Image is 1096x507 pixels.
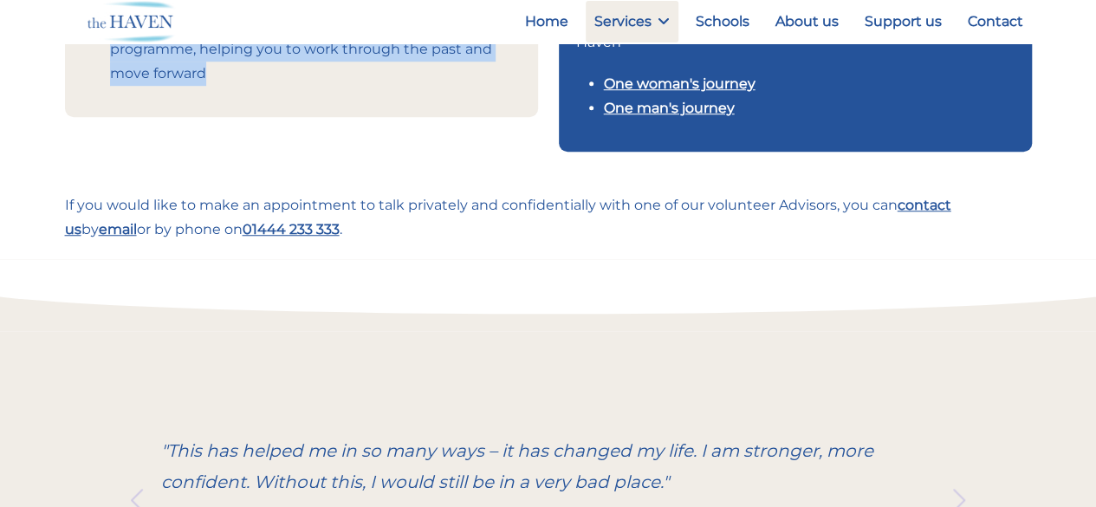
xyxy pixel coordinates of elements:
[65,193,1032,242] p: If you would like to make an appointment to talk privately and confidentially with one of our vol...
[856,1,950,42] a: Support us
[767,1,847,42] a: About us
[586,1,678,42] a: Services
[604,100,735,116] a: One man's journey
[516,1,577,42] a: Home
[959,1,1032,42] a: Contact
[99,221,137,237] a: email
[110,13,521,86] li: A supportive and sensitive step-by-step recovery programme, helping you to work through the past ...
[687,1,758,42] a: Schools
[161,435,935,497] p: "This has helped me in so many ways – it has changed my life. I am stronger, more confident. With...
[65,197,951,237] a: contact us
[243,221,340,237] a: 01444 233 333
[604,75,756,92] a: One woman's journey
